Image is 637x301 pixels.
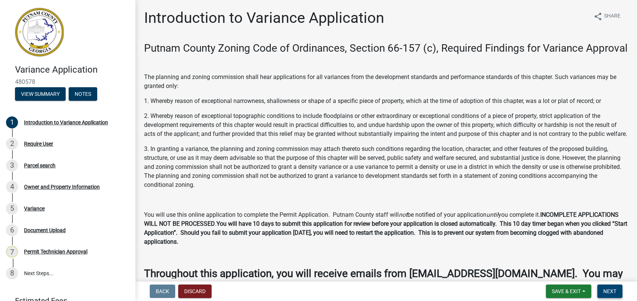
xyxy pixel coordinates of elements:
h3: Putnam County Zoning Code of Ordinances, Section 66-157 (c), Required Findings for Variance Approval [144,42,628,55]
div: 4 [6,181,18,193]
button: Save & Exit [546,285,591,298]
div: Parcel search [24,163,56,168]
p: 3. In granting a variance, the planning and zoning commission may attach thereto such conditions ... [144,145,628,189]
button: Next [597,285,622,298]
button: Discard [178,285,212,298]
div: Permit Technician Approval [24,249,87,254]
p: You will use this online application to complete the Permit Application. Putnam County staff will... [144,210,628,246]
div: 7 [6,246,18,258]
strong: You will have 10 days to submit this application for review before your application is closed aut... [144,220,627,245]
span: 480578 [15,78,120,85]
div: Require User [24,141,53,146]
span: Share [604,12,620,21]
i: not [399,211,407,218]
strong: INCOMPLETE APPLICATIONS WILL NOT BE PROCESSED [144,211,619,227]
div: Owner and Property Information [24,184,100,189]
wm-modal-confirm: Summary [15,91,66,97]
div: 2 [6,138,18,150]
div: 3 [6,159,18,171]
button: shareShare [587,9,626,24]
h1: Introduction to Variance Application [144,9,384,27]
wm-modal-confirm: Notes [69,91,97,97]
p: 1. Whereby reason of exceptional narrowness, shallowness or shape of a specific piece of property... [144,97,628,106]
div: Variance [24,206,45,211]
p: 2. Whereby reason of exceptional topographic conditions to include floodplains or other extraordi... [144,112,628,139]
span: Back [156,288,169,294]
img: Putnam County, Georgia [15,8,64,57]
div: Introduction to Variance Application [24,120,108,125]
div: 6 [6,224,18,236]
div: 5 [6,203,18,215]
strong: Throughout this application, you will receive emails from [EMAIL_ADDRESS][DOMAIN_NAME]. You may n... [144,267,623,292]
button: Notes [69,87,97,101]
span: Save & Exit [552,288,581,294]
div: 8 [6,267,18,279]
button: View Summary [15,87,66,101]
p: The planning and zoning commission shall hear applications for all variances from the development... [144,73,628,91]
div: Document Upload [24,228,66,233]
button: Back [150,285,175,298]
i: until [487,211,498,218]
span: Next [603,288,616,294]
h4: Variance Application [15,64,129,75]
i: share [593,12,602,21]
div: 1 [6,116,18,128]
